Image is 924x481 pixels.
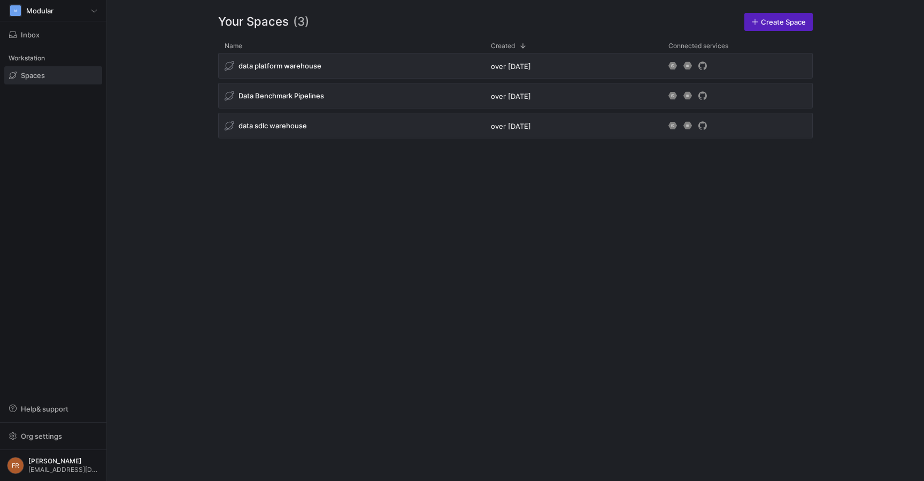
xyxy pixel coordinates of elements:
span: Org settings [21,432,62,440]
span: Data Benchmark Pipelines [238,91,324,100]
a: Org settings [4,433,102,441]
span: data sdlc warehouse [238,121,307,130]
button: Inbox [4,26,102,44]
span: data platform warehouse [238,61,321,70]
a: Spaces [4,66,102,84]
div: M [10,5,21,16]
span: over [DATE] [491,62,531,71]
div: Workstation [4,50,102,66]
span: Spaces [21,71,45,80]
div: Press SPACE to select this row. [218,113,813,143]
span: Connected services [668,42,728,50]
button: FR[PERSON_NAME][EMAIL_ADDRESS][DOMAIN_NAME] [4,454,102,477]
span: Modular [26,6,53,15]
button: Help& support [4,400,102,418]
span: Help & support [21,405,68,413]
a: Create Space [744,13,813,31]
span: Your Spaces [218,13,289,31]
span: [PERSON_NAME] [28,457,99,465]
span: over [DATE] [491,92,531,100]
span: [EMAIL_ADDRESS][DOMAIN_NAME] [28,466,99,474]
span: Created [491,42,515,50]
div: Press SPACE to select this row. [218,83,813,113]
span: Inbox [21,30,40,39]
span: (3) [293,13,309,31]
span: over [DATE] [491,122,531,130]
button: Org settings [4,427,102,445]
div: Press SPACE to select this row. [218,53,813,83]
span: Create Space [761,18,806,26]
div: FR [7,457,24,474]
span: Name [225,42,242,50]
